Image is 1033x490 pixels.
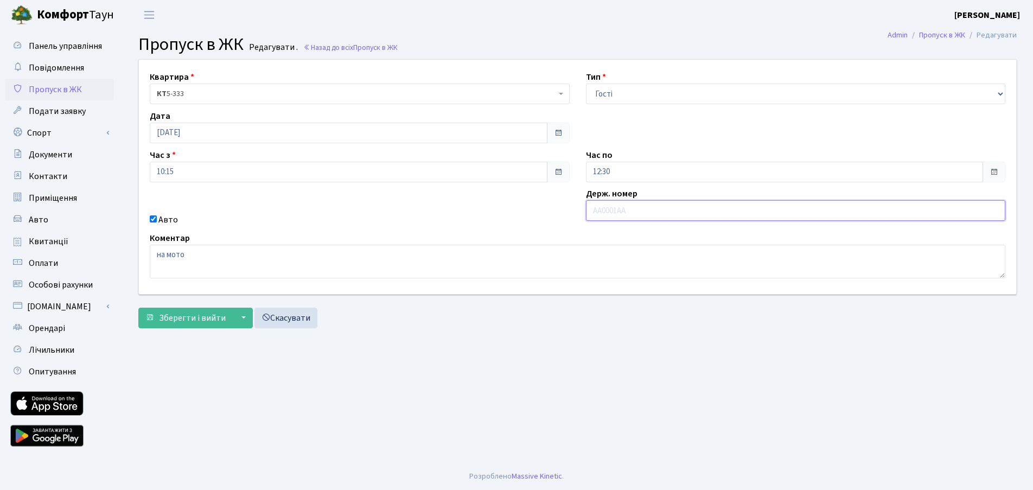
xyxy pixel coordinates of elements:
label: Коментар [150,232,190,245]
label: Авто [158,213,178,226]
span: Лічильники [29,344,74,356]
a: Квитанції [5,231,114,252]
a: Скасувати [254,308,317,328]
a: Документи [5,144,114,166]
span: Пропуск в ЖК [29,84,82,96]
span: Документи [29,149,72,161]
b: КТ [157,88,167,99]
a: Спорт [5,122,114,144]
img: logo.png [11,4,33,26]
b: [PERSON_NAME] [954,9,1020,21]
span: Контакти [29,170,67,182]
a: Пропуск в ЖК [919,29,965,41]
a: Повідомлення [5,57,114,79]
a: Авто [5,209,114,231]
button: Переключити навігацію [136,6,163,24]
a: Подати заявку [5,100,114,122]
a: Назад до всіхПропуск в ЖК [303,42,398,53]
span: Квитанції [29,236,68,247]
span: Пропуск в ЖК [353,42,398,53]
span: Подати заявку [29,105,86,117]
a: Опитування [5,361,114,383]
a: Контакти [5,166,114,187]
span: Авто [29,214,48,226]
span: Особові рахунки [29,279,93,291]
a: [PERSON_NAME] [954,9,1020,22]
label: Час по [586,149,613,162]
nav: breadcrumb [871,24,1033,47]
input: AA0001AA [586,200,1006,221]
a: Приміщення [5,187,114,209]
label: Дата [150,110,170,123]
span: Опитування [29,366,76,378]
div: Розроблено . [469,470,564,482]
a: Оплати [5,252,114,274]
button: Зберегти і вийти [138,308,233,328]
b: Комфорт [37,6,89,23]
small: Редагувати . [247,42,298,53]
span: Орендарі [29,322,65,334]
a: Панель управління [5,35,114,57]
span: <b>КТ</b>&nbsp;&nbsp;&nbsp;&nbsp;5-333 [150,84,570,104]
label: Квартира [150,71,194,84]
a: Admin [888,29,908,41]
a: Пропуск в ЖК [5,79,114,100]
li: Редагувати [965,29,1017,41]
span: Панель управління [29,40,102,52]
label: Держ. номер [586,187,637,200]
a: [DOMAIN_NAME] [5,296,114,317]
a: Особові рахунки [5,274,114,296]
span: Оплати [29,257,58,269]
span: <b>КТ</b>&nbsp;&nbsp;&nbsp;&nbsp;5-333 [157,88,556,99]
span: Приміщення [29,192,77,204]
a: Орендарі [5,317,114,339]
span: Повідомлення [29,62,84,74]
label: Тип [586,71,606,84]
span: Пропуск в ЖК [138,32,244,57]
textarea: на мото [150,245,1005,278]
a: Massive Kinetic [512,470,562,482]
span: Таун [37,6,114,24]
span: Зберегти і вийти [159,312,226,324]
label: Час з [150,149,176,162]
a: Лічильники [5,339,114,361]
